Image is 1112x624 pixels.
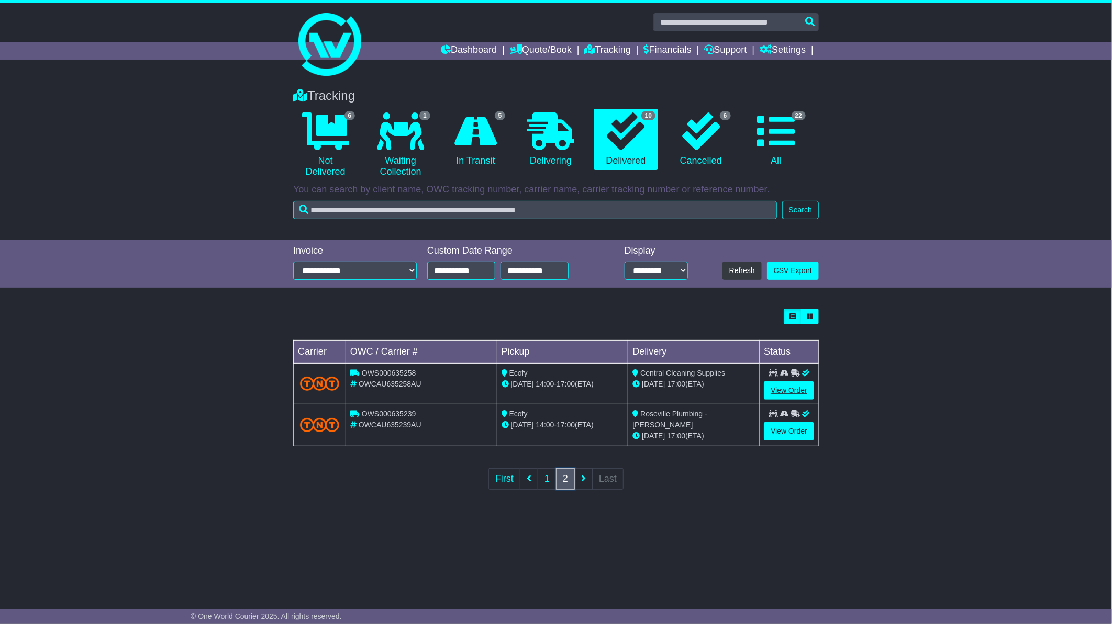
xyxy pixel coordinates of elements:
span: Roseville Plumbing - [PERSON_NAME] [632,410,707,429]
td: Delivery [628,341,760,364]
a: 10 Delivered [594,109,658,171]
div: Tracking [288,88,824,104]
a: Settings [760,42,806,60]
img: TNT_Domestic.png [300,377,339,391]
span: Central Cleaning Supplies [640,369,725,377]
a: 1 [538,468,557,490]
img: TNT_Domestic.png [300,418,339,432]
span: OWCAU635258AU [359,380,421,388]
div: Custom Date Range [427,245,595,257]
span: [DATE] [642,380,665,388]
a: 6 Not Delivered [293,109,358,181]
span: 17:00 [667,380,685,388]
span: 10 [641,111,655,120]
a: Support [705,42,747,60]
span: OWS000635239 [362,410,416,418]
span: OWCAU635239AU [359,421,421,429]
span: [DATE] [511,421,534,429]
div: - (ETA) [502,419,624,430]
div: (ETA) [632,379,755,390]
a: 6 Cancelled [669,109,733,171]
span: 14:00 [536,380,554,388]
span: 17:00 [557,380,575,388]
a: Financials [644,42,692,60]
td: Carrier [294,341,346,364]
div: (ETA) [632,430,755,441]
span: 5 [495,111,506,120]
p: You can search by client name, OWC tracking number, carrier name, carrier tracking number or refe... [293,184,819,196]
a: CSV Export [767,262,819,280]
td: Status [760,341,819,364]
a: Dashboard [441,42,497,60]
span: 17:00 [557,421,575,429]
div: Display [625,245,688,257]
td: Pickup [497,341,628,364]
span: [DATE] [511,380,534,388]
a: Quote/Book [510,42,572,60]
a: Delivering [518,109,583,171]
span: 22 [792,111,806,120]
span: OWS000635258 [362,369,416,377]
span: 6 [344,111,355,120]
td: OWC / Carrier # [346,341,497,364]
span: 6 [720,111,731,120]
span: 14:00 [536,421,554,429]
a: 1 Waiting Collection [368,109,432,181]
button: Refresh [722,262,762,280]
a: View Order [764,381,814,400]
div: Invoice [293,245,417,257]
a: 2 [556,468,575,490]
span: © One World Courier 2025. All rights reserved. [191,612,342,620]
button: Search [782,201,819,219]
span: Ecofy [509,410,528,418]
span: [DATE] [642,432,665,440]
a: 5 In Transit [443,109,508,171]
span: 17:00 [667,432,685,440]
a: 22 All [744,109,808,171]
span: 1 [419,111,430,120]
a: First [488,468,520,490]
a: Tracking [585,42,631,60]
span: Ecofy [509,369,528,377]
div: - (ETA) [502,379,624,390]
a: View Order [764,422,814,440]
